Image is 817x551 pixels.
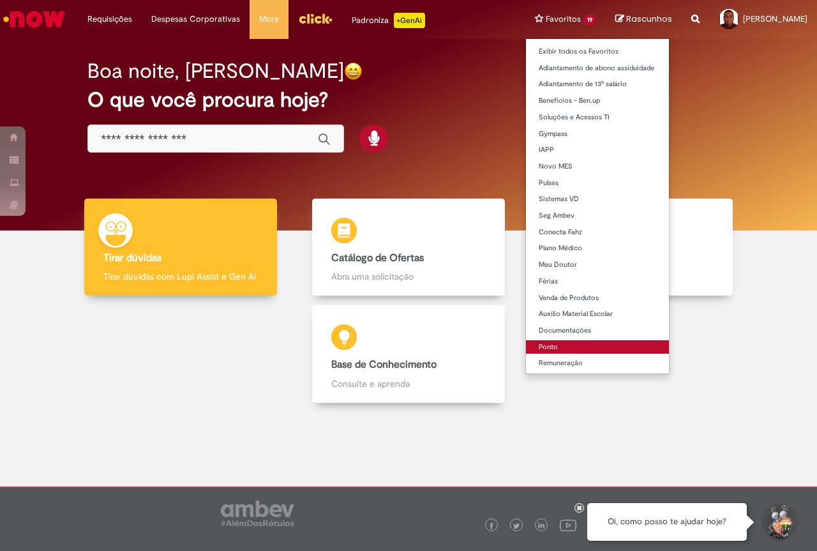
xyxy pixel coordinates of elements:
[526,275,669,289] a: Férias
[221,501,294,526] img: logo_footer_ambev_rotulo_gray.png
[87,60,344,82] h2: Boa noite, [PERSON_NAME]
[298,9,333,28] img: click_logo_yellow_360x200.png
[151,13,240,26] span: Despesas Corporativas
[488,523,495,529] img: logo_footer_facebook.png
[743,13,807,24] span: [PERSON_NAME]
[526,127,669,141] a: Gympass
[526,143,669,157] a: IAPP
[526,45,669,59] a: Exibir todos os Favoritos
[526,356,669,370] a: Remuneração
[331,270,486,283] p: Abra uma solicitação
[352,13,425,28] div: Padroniza
[526,241,669,255] a: Plano Médico
[526,209,669,223] a: Seg Ambev
[760,503,798,541] button: Iniciar Conversa de Suporte
[526,324,669,338] a: Documentações
[394,13,425,28] p: +GenAi
[526,176,669,190] a: Pulses
[525,38,670,374] ul: Favoritos
[526,291,669,305] a: Venda de Produtos
[526,192,669,206] a: Sistemas VD
[522,199,750,296] a: Serviços de TI Encontre ajuda
[526,94,669,108] a: Benefícios - Ben.up
[67,199,295,296] a: Tirar dúvidas Tirar dúvidas com Lupi Assist e Gen Ai
[615,13,672,26] a: Rascunhos
[587,503,747,541] div: Oi, como posso te ajudar hoje?
[331,252,424,264] b: Catálogo de Ofertas
[344,62,363,80] img: happy-face.png
[513,523,520,529] img: logo_footer_twitter.png
[560,517,576,533] img: logo_footer_youtube.png
[1,6,67,32] img: ServiceNow
[103,270,258,283] p: Tirar dúvidas com Lupi Assist e Gen Ai
[295,199,523,296] a: Catálogo de Ofertas Abra uma solicitação
[526,340,669,354] a: Ponto
[526,77,669,91] a: Adiantamento de 13º salário
[259,13,279,26] span: More
[583,15,596,26] span: 19
[526,110,669,125] a: Soluções e Acessos TI
[538,522,544,530] img: logo_footer_linkedin.png
[526,307,669,321] a: Auxílio Material Escolar
[526,258,669,272] a: Meu Doutor
[87,13,132,26] span: Requisições
[331,377,486,390] p: Consulte e aprenda
[67,305,750,403] a: Base de Conhecimento Consulte e aprenda
[331,358,437,371] b: Base de Conhecimento
[87,89,729,111] h2: O que você procura hoje?
[546,13,581,26] span: Favoritos
[626,13,672,25] span: Rascunhos
[526,61,669,75] a: Adiantamento de abono assiduidade
[526,160,669,174] a: Novo MES
[103,252,161,264] b: Tirar dúvidas
[526,225,669,239] a: Conecta Fahz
